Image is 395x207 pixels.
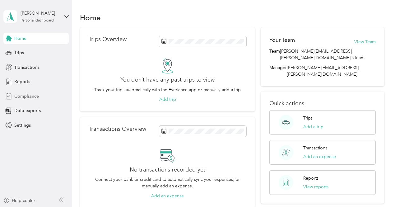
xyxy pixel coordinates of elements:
[303,145,327,151] p: Transactions
[21,19,54,22] div: Personal dashboard
[269,100,376,107] p: Quick actions
[14,49,24,56] span: Trips
[303,115,313,121] p: Trips
[354,39,376,45] button: View Team
[280,48,376,61] span: [PERSON_NAME][EMAIL_ADDRESS][PERSON_NAME][DOMAIN_NAME]'s team
[89,36,127,43] p: Trips Overview
[303,175,318,181] p: Reports
[21,10,59,16] div: [PERSON_NAME]
[3,197,35,204] button: Help center
[287,65,359,77] span: [PERSON_NAME][EMAIL_ADDRESS][PERSON_NAME][DOMAIN_NAME]
[303,124,323,130] button: Add a trip
[14,35,26,42] span: Home
[269,36,295,44] h2: Your Team
[14,64,39,71] span: Transactions
[14,78,30,85] span: Reports
[269,64,287,78] span: Manager
[303,184,328,190] button: View reports
[159,96,176,103] button: Add trip
[130,167,205,173] h2: No transactions recorded yet
[360,172,395,207] iframe: Everlance-gr Chat Button Frame
[151,193,184,199] button: Add an expense
[269,48,280,61] span: Team
[14,122,31,129] span: Settings
[94,87,241,93] p: Track your trips automatically with the Everlance app or manually add a trip
[14,93,39,100] span: Compliance
[80,14,101,21] h1: Home
[120,77,215,83] h2: You don’t have any past trips to view
[14,107,41,114] span: Data exports
[303,153,336,160] button: Add an expense
[89,126,146,132] p: Transactions Overview
[89,176,247,189] p: Connect your bank or credit card to automatically sync your expenses, or manually add an expense.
